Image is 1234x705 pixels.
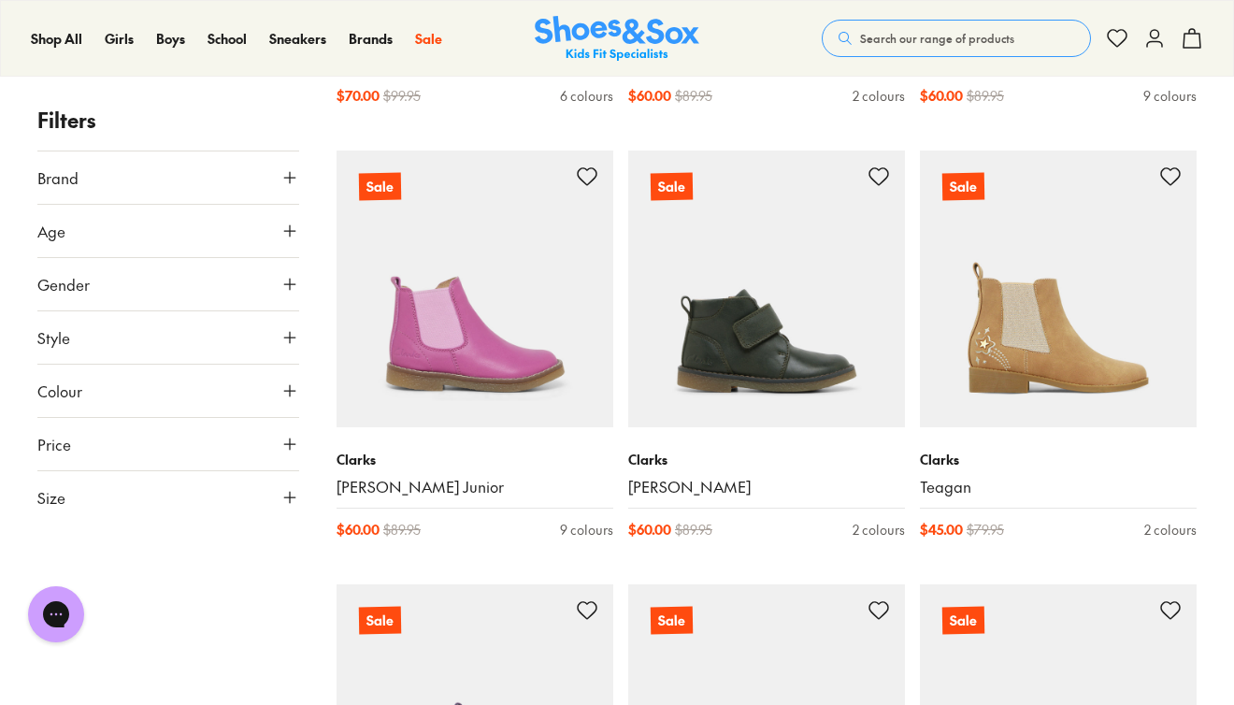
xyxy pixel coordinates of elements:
[359,607,401,635] p: Sale
[37,311,299,364] button: Style
[337,450,613,469] p: Clarks
[37,166,79,189] span: Brand
[560,520,613,540] div: 9 colours
[349,29,393,49] a: Brands
[860,30,1014,47] span: Search our range of products
[651,607,693,635] p: Sale
[967,520,1004,540] span: $ 79.95
[415,29,442,49] a: Sale
[37,365,299,417] button: Colour
[31,29,82,49] a: Shop All
[853,520,905,540] div: 2 colours
[920,151,1197,427] a: Sale
[853,86,905,106] div: 2 colours
[628,86,671,106] span: $ 60.00
[37,151,299,204] button: Brand
[156,29,185,49] a: Boys
[920,450,1197,469] p: Clarks
[269,29,326,48] span: Sneakers
[942,172,984,200] p: Sale
[942,607,984,635] p: Sale
[37,273,90,295] span: Gender
[37,105,299,136] p: Filters
[37,258,299,310] button: Gender
[208,29,247,49] a: School
[535,16,699,62] a: Shoes & Sox
[651,172,693,200] p: Sale
[105,29,134,48] span: Girls
[156,29,185,48] span: Boys
[37,433,71,455] span: Price
[349,29,393,48] span: Brands
[269,29,326,49] a: Sneakers
[337,477,613,497] a: [PERSON_NAME] Junior
[37,418,299,470] button: Price
[37,326,70,349] span: Style
[560,86,613,106] div: 6 colours
[675,86,712,106] span: $ 89.95
[920,477,1197,497] a: Teagan
[415,29,442,48] span: Sale
[19,580,93,649] iframe: Gorgias live chat messenger
[967,86,1004,106] span: $ 89.95
[535,16,699,62] img: SNS_Logo_Responsive.svg
[383,86,421,106] span: $ 99.95
[337,151,613,427] a: Sale
[628,151,905,427] a: Sale
[675,520,712,540] span: $ 89.95
[337,86,380,106] span: $ 70.00
[628,450,905,469] p: Clarks
[37,380,82,402] span: Colour
[628,520,671,540] span: $ 60.00
[920,86,963,106] span: $ 60.00
[1144,520,1197,540] div: 2 colours
[37,486,65,509] span: Size
[37,471,299,524] button: Size
[337,520,380,540] span: $ 60.00
[1143,86,1197,106] div: 9 colours
[359,172,401,200] p: Sale
[31,29,82,48] span: Shop All
[822,20,1091,57] button: Search our range of products
[105,29,134,49] a: Girls
[383,520,421,540] span: $ 89.95
[208,29,247,48] span: School
[37,205,299,257] button: Age
[920,520,963,540] span: $ 45.00
[628,477,905,497] a: [PERSON_NAME]
[37,220,65,242] span: Age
